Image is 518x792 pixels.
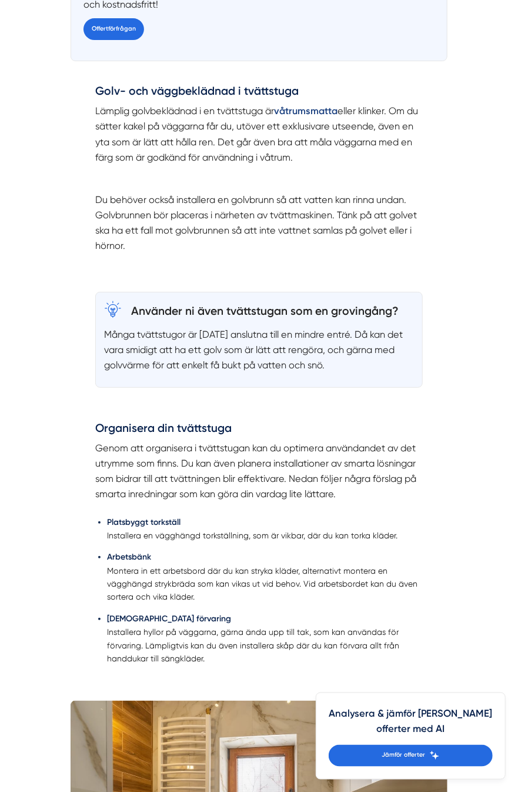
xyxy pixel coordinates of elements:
a: Offertförfrågan [83,18,144,40]
a: Jämför offerter [329,745,493,767]
p: Många tvättstugor är [DATE] anslutna till en mindre entré. Då kan det vara smidigt att ha ett gol... [104,327,413,373]
h3: Organisera din tvättstuga [95,420,422,441]
p: Lämplig golvbeklädnad i en tvättstuga är eller klinker. Om du sätter kakel på väggarna får du, ut... [95,104,422,165]
strong: Arbetsbänk [107,552,151,562]
strong: Platsbyggt torkställ [107,517,181,527]
li: Installera en vägghängd torkställning, som är vikbar, där du kan torka kläder. [107,515,422,543]
span: Jämför offerter [382,751,425,761]
strong: [DEMOGRAPHIC_DATA] förvaring [107,614,231,624]
li: Montera in ett arbetsbord där du kan stryka kläder, alternativt montera en vägghängd strykbräda s... [107,550,422,603]
h3: Använder ni även tvättstugan som en grovingång? [131,301,399,319]
li: Installera hyllor på väggarna, gärna ända upp till tak, som kan användas för förvaring. Lämpligtv... [107,612,422,665]
h4: Analysera & jämför [PERSON_NAME] offerter med AI [329,706,493,745]
a: våtrumsmatta [274,105,337,117]
p: Genom att organisera i tvättstugan kan du optimera användandet av det utrymme som finns. Du kan ä... [95,441,422,503]
h3: Golv- och väggbeklädnad i tvättstuga [95,83,422,104]
p: Du behöver också installera en golvbrunn så att vatten kan rinna undan. Golvbrunnen bör placeras ... [95,192,422,254]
